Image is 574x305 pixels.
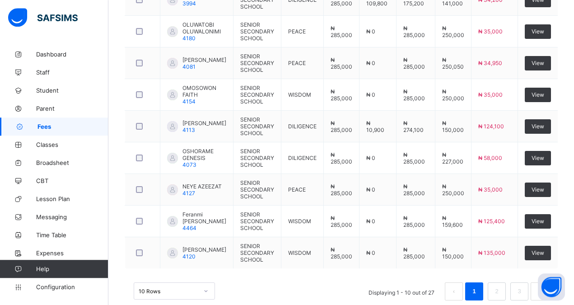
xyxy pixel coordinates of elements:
[331,56,352,70] span: ₦ 285,000
[403,215,425,228] span: ₦ 285,000
[36,213,108,221] span: Messaging
[403,88,425,102] span: ₦ 285,000
[36,105,108,112] span: Parent
[240,116,274,136] span: SENIOR SECONDARY SCHOOL
[366,91,375,98] span: ₦ 0
[532,186,544,193] span: View
[366,60,375,66] span: ₦ 0
[288,60,306,66] span: PEACE
[366,28,375,35] span: ₦ 0
[478,28,503,35] span: ₦ 35,000
[532,91,544,98] span: View
[442,56,464,70] span: ₦ 250,050
[442,183,464,197] span: ₦ 250,000
[36,249,108,257] span: Expenses
[36,177,108,184] span: CBT
[442,88,464,102] span: ₦ 250,000
[36,87,108,94] span: Student
[445,282,463,300] button: prev page
[37,123,108,130] span: Fees
[366,155,375,161] span: ₦ 0
[182,127,195,133] span: 4113
[288,155,317,161] span: DILIGENCE
[532,60,544,66] span: View
[182,225,196,231] span: 4464
[442,215,463,228] span: ₦ 159,600
[442,120,464,133] span: ₦ 150,000
[288,28,306,35] span: PEACE
[510,282,528,300] li: 3
[478,218,505,225] span: ₦ 125,400
[531,282,549,300] button: next page
[36,141,108,148] span: Classes
[331,151,352,165] span: ₦ 285,000
[288,186,306,193] span: PEACE
[240,211,274,231] span: SENIOR SECONDARY SCHOOL
[36,265,108,272] span: Help
[36,195,108,202] span: Lesson Plan
[403,25,425,38] span: ₦ 285,000
[36,159,108,166] span: Broadsheet
[8,8,78,27] img: safsims
[288,123,317,130] span: DILIGENCE
[36,283,108,291] span: Configuration
[36,69,108,76] span: Staff
[442,151,463,165] span: ₦ 227,000
[532,218,544,225] span: View
[403,120,424,133] span: ₦ 274,100
[182,161,196,168] span: 4073
[403,246,425,260] span: ₦ 285,000
[470,286,478,297] a: 1
[465,282,483,300] li: 1
[478,91,503,98] span: ₦ 35,000
[288,249,311,256] span: WISDOM
[532,155,544,161] span: View
[182,148,226,161] span: OSHORAME GENESIS
[36,51,108,58] span: Dashboard
[182,98,196,105] span: 4154
[331,25,352,38] span: ₦ 285,000
[532,123,544,130] span: View
[182,190,195,197] span: 4127
[240,148,274,168] span: SENIOR SECONDARY SCHOOL
[478,186,503,193] span: ₦ 35,000
[492,286,501,297] a: 2
[182,246,226,253] span: [PERSON_NAME]
[403,151,425,165] span: ₦ 285,000
[442,246,464,260] span: ₦ 150,000
[182,35,196,42] span: 4180
[240,243,274,263] span: SENIOR SECONDARY SCHOOL
[366,120,384,133] span: ₦ 10,900
[331,215,352,228] span: ₦ 285,000
[182,21,226,35] span: OLUWATOBI OLUWALONIMI
[331,120,352,133] span: ₦ 285,000
[182,120,226,127] span: [PERSON_NAME]
[366,249,375,256] span: ₦ 0
[240,84,274,105] span: SENIOR SECONDARY SCHOOL
[331,246,352,260] span: ₦ 285,000
[331,88,352,102] span: ₦ 285,000
[366,218,375,225] span: ₦ 0
[182,211,226,225] span: Feranmi [PERSON_NAME]
[445,282,463,300] li: 上一页
[288,91,311,98] span: WISDOM
[240,53,274,73] span: SENIOR SECONDARY SCHOOL
[182,253,196,260] span: 4120
[478,155,502,161] span: ₦ 58,000
[362,282,441,300] li: Displaying 1 - 10 out of 27
[182,56,226,63] span: [PERSON_NAME]
[478,60,502,66] span: ₦ 34,950
[478,249,505,256] span: ₦ 135,000
[488,282,506,300] li: 2
[240,179,274,200] span: SENIOR SECONDARY SCHOOL
[403,56,425,70] span: ₦ 285,000
[240,21,274,42] span: SENIOR SECONDARY SCHOOL
[366,186,375,193] span: ₦ 0
[36,231,108,239] span: Time Table
[139,288,198,295] div: 10 Rows
[331,183,352,197] span: ₦ 285,000
[478,123,504,130] span: ₦ 124,100
[515,286,523,297] a: 3
[182,183,222,190] span: NEYE AZEEZAT
[403,183,425,197] span: ₦ 285,000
